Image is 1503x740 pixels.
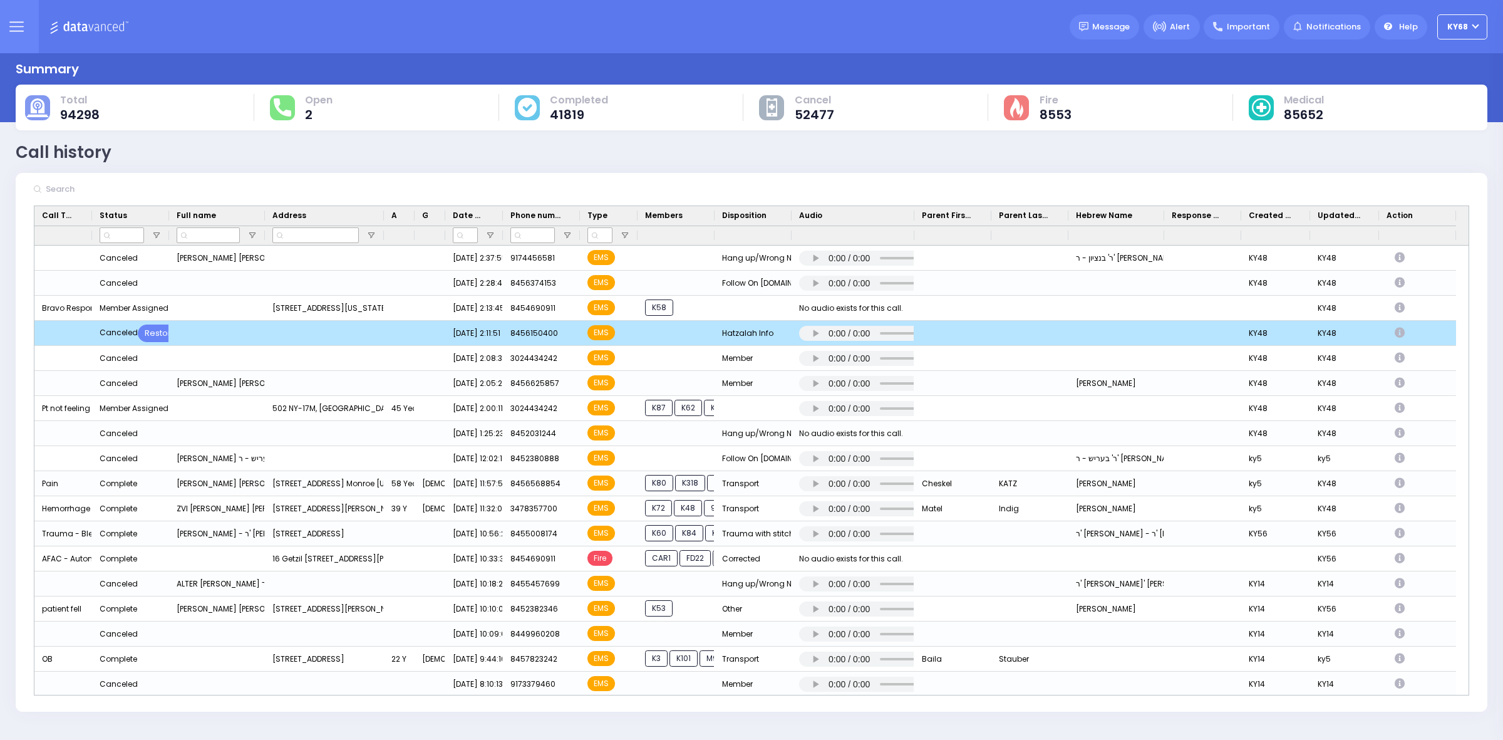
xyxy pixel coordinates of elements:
span: M9 [700,650,725,667]
div: Hatzalah Info [715,321,792,346]
input: Search [42,177,230,201]
div: Press SPACE to select this row. [34,446,1456,471]
span: 41819 [550,108,608,121]
div: Corrected [715,546,792,571]
div: Pain [34,471,92,496]
div: Press SPACE to select this row. [34,396,1456,421]
span: Parent Last Name [999,210,1051,221]
span: 8456374153 [510,278,556,288]
div: Member [715,346,792,371]
div: KY14 [1241,571,1310,597]
span: Cancel [795,94,834,107]
span: K84 [675,525,703,541]
span: K53 [645,600,673,617]
div: Stauber [991,647,1068,672]
span: EMS [587,400,615,415]
div: KY14 [1310,571,1379,597]
span: 8452031244 [510,428,556,439]
div: Canceled [100,250,138,266]
div: [STREET_ADDRESS] [265,647,384,672]
span: K80 [645,475,673,491]
span: EMS [587,375,615,390]
div: Canceled [100,325,138,342]
div: Canceled [100,425,138,442]
div: Press SPACE to select this row. [34,672,1456,697]
img: total-response.svg [274,98,291,116]
div: KY56 [1241,521,1310,546]
img: other-cause.svg [767,98,778,117]
div: 502 NY-17M, [GEOGRAPHIC_DATA], [GEOGRAPHIC_DATA] [265,396,384,421]
span: Fire [587,551,612,566]
div: KY48 [1310,371,1379,396]
div: [DATE] 2:00:11 PM [445,396,503,421]
div: Press SPACE to select this row. [34,421,1456,446]
div: ר' [PERSON_NAME] - ר' [PERSON_NAME] [1068,521,1164,546]
div: [DATE] 2:13:45 PM [445,296,503,321]
div: Press SPACE to select this row. [34,546,1456,571]
button: Open Filter Menu [366,231,376,241]
span: EMS [587,676,615,691]
div: Summary [16,60,79,78]
span: EMS [587,626,615,641]
span: 8449960208 [510,628,560,639]
span: Notifications [1306,21,1361,33]
span: EMS [587,325,615,340]
div: [DEMOGRAPHIC_DATA] [415,496,445,521]
div: KY48 [1310,471,1379,496]
span: EMS [587,601,615,616]
span: Full name [177,210,216,221]
div: ky5 [1310,647,1379,672]
div: KY48 [1241,246,1310,271]
span: EMS [587,576,615,591]
span: 2 [305,108,333,121]
span: K58 [645,300,673,316]
div: Press SPACE to select this row. [34,597,1456,622]
div: Pt not feeling well [34,396,92,421]
span: Alert [1170,21,1190,33]
div: Press SPACE to select this row. [34,622,1456,647]
span: Members [645,210,683,221]
div: KY48 [1241,346,1310,371]
span: Fire [1040,94,1072,107]
span: Phone number [510,210,562,221]
span: K72 [645,500,672,516]
div: ALTER [PERSON_NAME] ר' [PERSON_NAME]' [PERSON_NAME] [169,571,265,597]
div: KY14 [1241,622,1310,647]
div: KY56 [1310,546,1379,571]
span: EMS [587,300,615,315]
span: 9174456581 [510,253,555,263]
div: KY48 [1310,421,1379,446]
div: [DATE] 10:09:03 AM [445,622,503,647]
span: 85652 [1284,108,1324,121]
div: ky5 [1241,471,1310,496]
div: 39 Y [384,496,415,521]
span: Type [587,210,607,221]
span: Message [1092,21,1130,33]
div: Bravo Response - BLS Medical B [34,296,92,321]
button: Open Filter Menu [485,231,495,241]
span: EMS [587,526,615,541]
div: Transport [715,471,792,496]
div: 58 Year [384,471,415,496]
div: KY48 [1310,321,1379,346]
div: AFAC - Automatic Alarm Comm - Automatic Alarm-Comm/Multi [34,546,92,571]
div: [PERSON_NAME] [1068,597,1164,622]
div: Press SPACE to select this row. [34,271,1456,296]
div: Press SPACE to deselect this row. [34,321,1456,346]
div: KY48 [1310,271,1379,296]
span: Parent First Name [922,210,974,221]
span: CAR2 [713,550,747,566]
div: Canceled [100,350,138,367]
div: Trauma with stitches [715,521,792,546]
span: Address [272,210,306,221]
span: K87 [645,400,673,416]
div: Transport [715,496,792,521]
div: [DEMOGRAPHIC_DATA] [415,471,445,496]
div: Hang up/Wrong Number [715,246,792,271]
span: Status [100,210,127,221]
a: Restore [138,325,183,342]
div: [PERSON_NAME] [1068,496,1164,521]
span: 9173379460 [510,679,555,689]
span: ky68 [1447,21,1468,33]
